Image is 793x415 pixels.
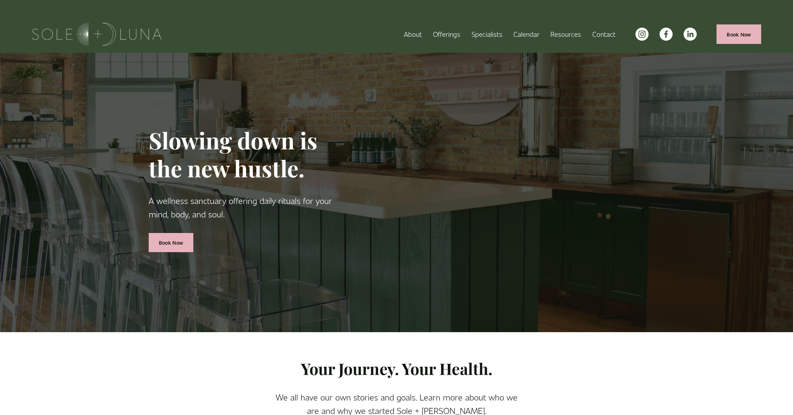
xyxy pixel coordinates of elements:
[404,28,422,40] a: About
[433,29,460,40] span: Offerings
[513,28,540,40] a: Calendar
[433,28,460,40] a: folder dropdown
[660,28,673,41] a: facebook-unauth
[635,28,649,41] a: instagram-unauth
[472,28,502,40] a: Specialists
[32,23,162,46] img: Sole + Luna
[550,29,581,40] span: Resources
[301,358,492,379] strong: Your Journey. Your Health.
[149,126,353,182] h1: Slowing down is the new hustle.
[684,28,697,41] a: LinkedIn
[717,24,761,44] a: Book Now
[592,28,616,40] a: Contact
[550,28,581,40] a: folder dropdown
[149,194,353,221] p: A wellness sanctuary offering daily rituals for your mind, body, and soul.
[149,233,193,252] a: Book Now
